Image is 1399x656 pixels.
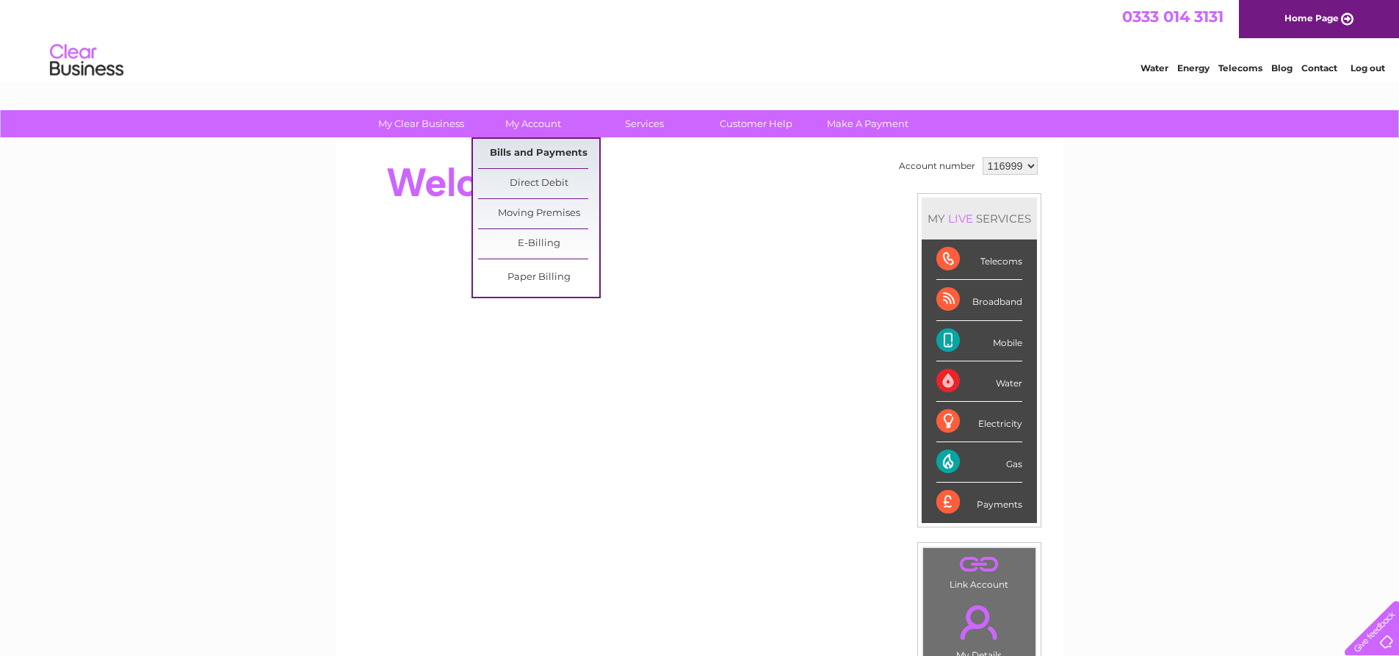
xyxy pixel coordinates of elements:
[478,139,599,168] a: Bills and Payments
[936,483,1022,522] div: Payments
[1218,62,1262,73] a: Telecoms
[353,8,1047,71] div: Clear Business is a trading name of Verastar Limited (registered in [GEOGRAPHIC_DATA] No. 3667643...
[927,596,1032,648] a: .
[1301,62,1337,73] a: Contact
[936,361,1022,402] div: Water
[49,38,124,83] img: logo.png
[478,199,599,228] a: Moving Premises
[472,110,593,137] a: My Account
[895,154,979,179] td: Account number
[936,321,1022,361] div: Mobile
[478,263,599,292] a: Paper Billing
[1271,62,1293,73] a: Blog
[584,110,705,137] a: Services
[807,110,928,137] a: Make A Payment
[927,552,1032,577] a: .
[936,442,1022,483] div: Gas
[1177,62,1210,73] a: Energy
[936,280,1022,320] div: Broadband
[945,212,976,226] div: LIVE
[1351,62,1385,73] a: Log out
[936,402,1022,442] div: Electricity
[478,229,599,259] a: E-Billing
[1140,62,1168,73] a: Water
[922,547,1036,594] td: Link Account
[922,198,1037,239] div: MY SERVICES
[1122,7,1223,26] a: 0333 014 3131
[478,169,599,198] a: Direct Debit
[695,110,817,137] a: Customer Help
[936,239,1022,280] div: Telecoms
[361,110,482,137] a: My Clear Business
